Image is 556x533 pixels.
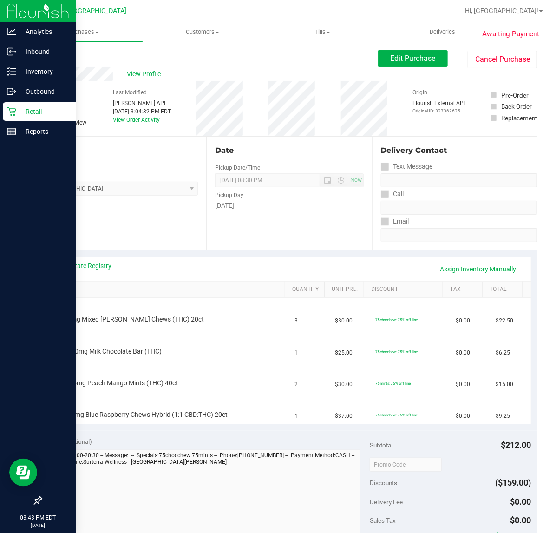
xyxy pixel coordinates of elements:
input: Format: (999) 999-9999 [381,201,537,215]
p: Original ID: 327362635 [413,107,465,114]
span: Edit Purchase [391,54,436,63]
span: 75chocchew: 75% off line [375,317,418,322]
span: $30.00 [335,316,353,325]
label: Last Modified [113,88,147,97]
p: Reports [16,126,72,137]
span: $37.00 [335,412,353,421]
span: $0.00 [456,412,470,421]
a: Tax [451,286,479,293]
label: Pickup Day [215,191,243,199]
div: [DATE] [215,201,363,211]
a: Customers [143,22,263,42]
span: HT 10mg Blue Raspberry Chews Hybrid (1:1 CBD:THC) 20ct [58,410,228,419]
span: Deliveries [417,28,468,36]
button: Cancel Purchase [468,51,537,68]
a: Deliveries [383,22,503,42]
iframe: Resource center [9,459,37,487]
span: $6.25 [496,349,510,357]
inline-svg: Inbound [7,47,16,56]
span: $30.00 [335,380,353,389]
a: View Order Activity [113,117,160,123]
span: $15.00 [496,380,514,389]
input: Format: (999) 999-9999 [381,173,537,187]
a: Purchases [22,22,143,42]
a: Total [490,286,518,293]
span: HT 2.5mg Peach Mango Mints (THC) 40ct [58,379,178,388]
span: $25.00 [335,349,353,357]
span: 2 [295,380,298,389]
label: Email [381,215,409,228]
inline-svg: Outbound [7,87,16,96]
span: 1 [295,412,298,421]
div: Flourish External API [413,99,465,114]
a: Unit Price [332,286,360,293]
p: 03:43 PM EDT [4,513,72,522]
span: Purchases [22,28,143,36]
span: HT 5mg Mixed [PERSON_NAME] Chews (THC) 20ct [58,315,204,324]
span: Delivery Fee [370,498,403,506]
span: 1 [295,349,298,357]
div: Replacement [501,113,537,123]
span: $22.50 [496,316,514,325]
div: Pre-Order [501,91,529,100]
span: 3 [295,316,298,325]
span: $0.00 [456,380,470,389]
span: $0.00 [456,349,470,357]
span: View Profile [127,69,164,79]
a: SKU [55,286,281,293]
span: Subtotal [370,441,392,449]
p: Retail [16,106,72,117]
span: HT 100mg Milk Chocolate Bar (THC) [58,347,162,356]
a: Assign Inventory Manually [434,261,523,277]
span: 75mints: 75% off line [375,381,411,386]
p: Inventory [16,66,72,77]
span: Hi, [GEOGRAPHIC_DATA]! [465,7,538,14]
label: Pickup Date/Time [215,164,260,172]
span: 75chocchew: 75% off line [375,413,418,417]
div: Location [41,145,198,156]
label: Text Message [381,160,433,173]
button: Edit Purchase [378,50,448,67]
p: Analytics [16,26,72,37]
label: Origin [413,88,428,97]
div: Delivery Contact [381,145,537,156]
span: $212.00 [501,440,531,450]
inline-svg: Reports [7,127,16,136]
span: Discounts [370,474,397,491]
input: Promo Code [370,458,442,472]
span: ($159.00) [496,478,531,487]
span: $0.00 [510,515,531,525]
p: Outbound [16,86,72,97]
span: Awaiting Payment [482,29,539,39]
div: Back Order [501,102,532,111]
span: $9.25 [496,412,510,421]
span: Tills [263,28,382,36]
inline-svg: Analytics [7,27,16,36]
span: Sales Tax [370,517,396,524]
a: View State Registry [56,261,112,270]
span: Customers [143,28,262,36]
p: [DATE] [4,522,72,529]
inline-svg: Retail [7,107,16,116]
div: [PERSON_NAME] API [113,99,171,107]
span: $0.00 [456,316,470,325]
div: Date [215,145,363,156]
div: [DATE] 3:04:32 PM EDT [113,107,171,116]
a: Quantity [292,286,321,293]
a: Discount [372,286,440,293]
p: Inbound [16,46,72,57]
label: Call [381,187,404,201]
span: 75chocchew: 75% off line [375,349,418,354]
inline-svg: Inventory [7,67,16,76]
span: [GEOGRAPHIC_DATA] [63,7,127,15]
span: $0.00 [510,497,531,507]
a: Tills [262,22,383,42]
